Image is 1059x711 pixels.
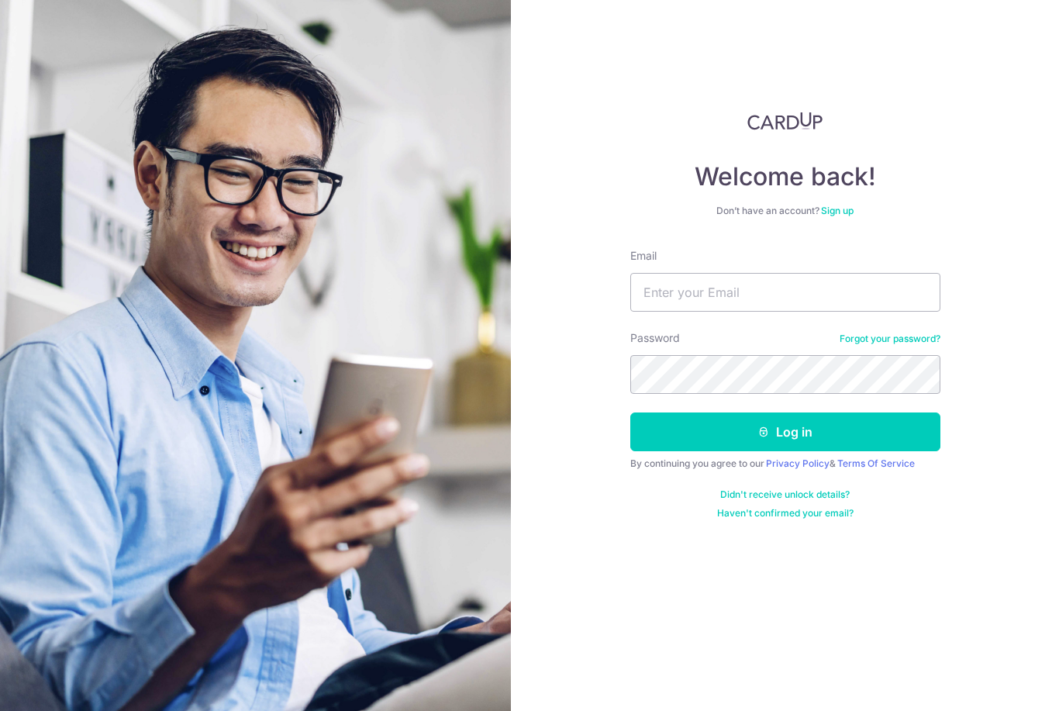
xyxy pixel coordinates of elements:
div: Don’t have an account? [630,205,940,217]
a: Didn't receive unlock details? [720,488,850,501]
a: Sign up [821,205,854,216]
a: Terms Of Service [837,457,915,469]
label: Password [630,330,680,346]
label: Email [630,248,657,264]
a: Privacy Policy [766,457,830,469]
input: Enter your Email [630,273,940,312]
img: CardUp Logo [747,112,823,130]
a: Forgot your password? [840,333,940,345]
h4: Welcome back! [630,161,940,192]
a: Haven't confirmed your email? [717,507,854,519]
div: By continuing you agree to our & [630,457,940,470]
button: Log in [630,412,940,451]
